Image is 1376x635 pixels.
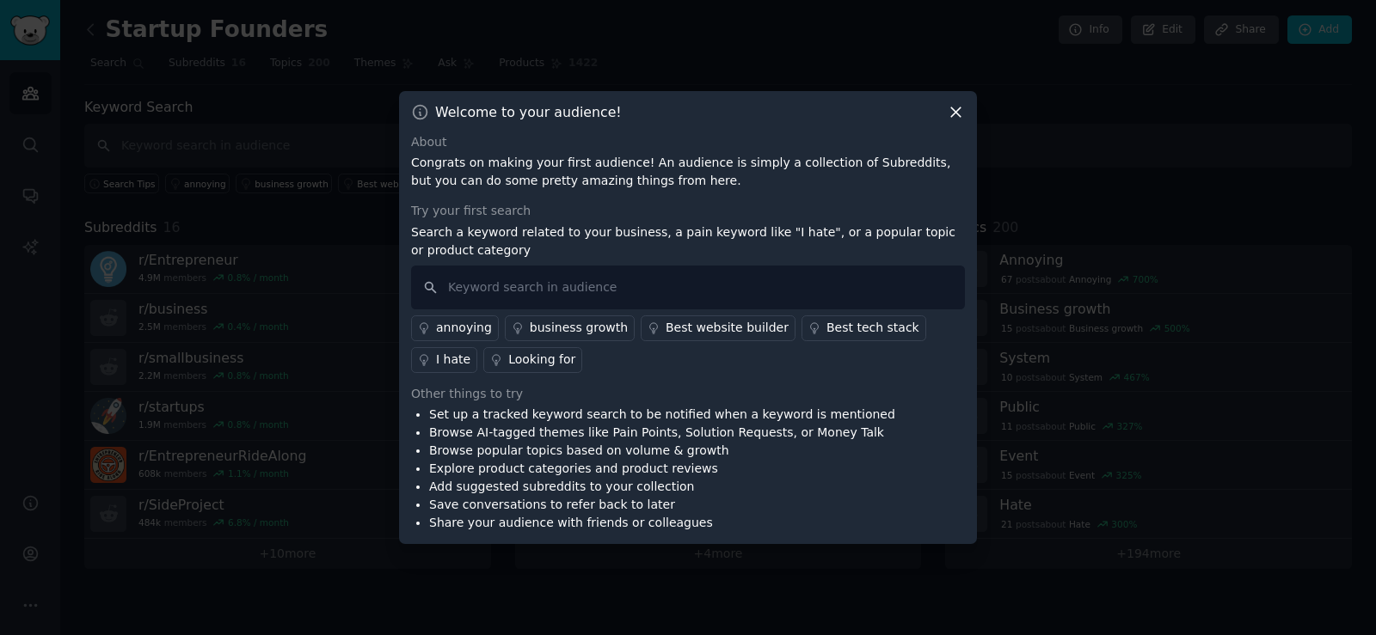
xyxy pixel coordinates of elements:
[666,319,789,337] div: Best website builder
[429,406,895,424] li: Set up a tracked keyword search to be notified when a keyword is mentioned
[802,315,926,341] a: Best tech stack
[429,496,895,514] li: Save conversations to refer back to later
[508,351,575,369] div: Looking for
[436,351,470,369] div: I hate
[826,319,919,337] div: Best tech stack
[411,154,965,190] p: Congrats on making your first audience! An audience is simply a collection of Subreddits, but you...
[429,442,895,460] li: Browse popular topics based on volume & growth
[411,385,965,403] div: Other things to try
[411,266,965,309] input: Keyword search in audience
[429,478,895,496] li: Add suggested subreddits to your collection
[411,133,965,151] div: About
[505,315,635,341] a: business growth
[411,347,477,373] a: I hate
[483,347,582,373] a: Looking for
[641,315,795,341] a: Best website builder
[411,315,499,341] a: annoying
[411,223,965,259] p: Search a keyword related to your business, a pain keyword like "I hate", or a popular topic or pr...
[429,514,895,532] li: Share your audience with friends or colleagues
[429,424,895,442] li: Browse AI-tagged themes like Pain Points, Solution Requests, or Money Talk
[411,202,965,220] div: Try your first search
[429,460,895,478] li: Explore product categories and product reviews
[435,103,622,121] h3: Welcome to your audience!
[530,319,628,337] div: business growth
[436,319,492,337] div: annoying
